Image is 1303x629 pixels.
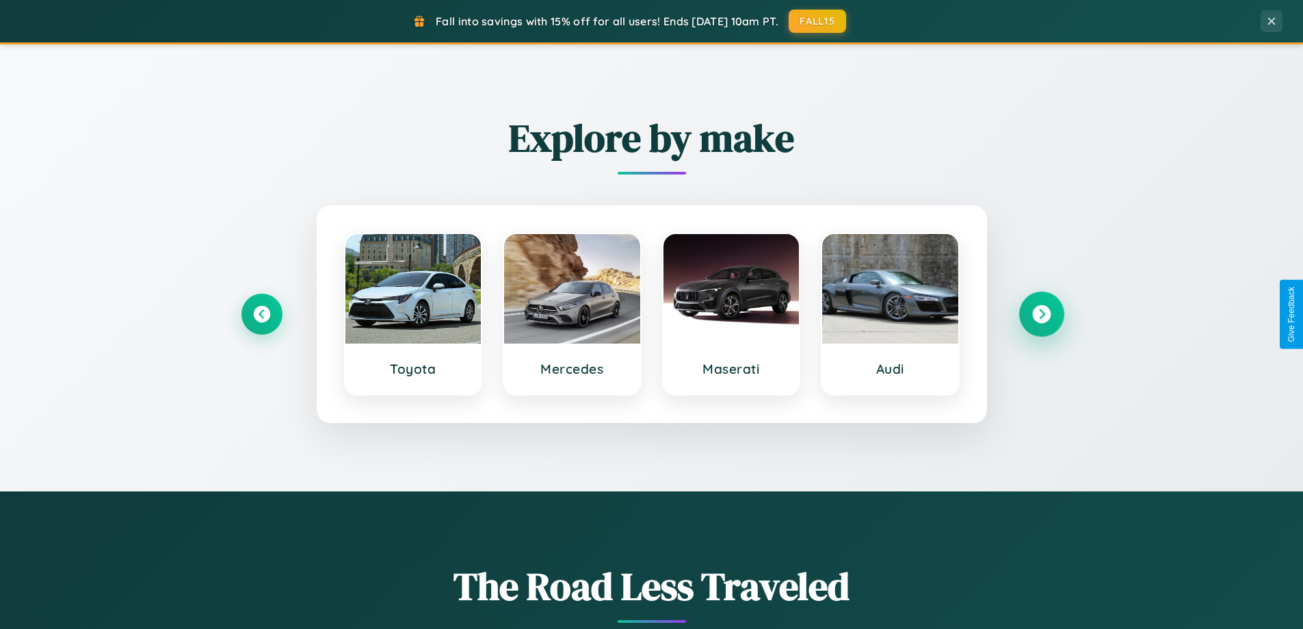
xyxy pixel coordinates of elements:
[677,361,786,377] h3: Maserati
[789,10,846,33] button: FALL15
[241,112,1062,164] h2: Explore by make
[436,14,778,28] span: Fall into savings with 15% off for all users! Ends [DATE] 10am PT.
[836,361,945,377] h3: Audi
[359,361,468,377] h3: Toyota
[1287,287,1296,342] div: Give Feedback
[241,560,1062,613] h1: The Road Less Traveled
[518,361,627,377] h3: Mercedes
